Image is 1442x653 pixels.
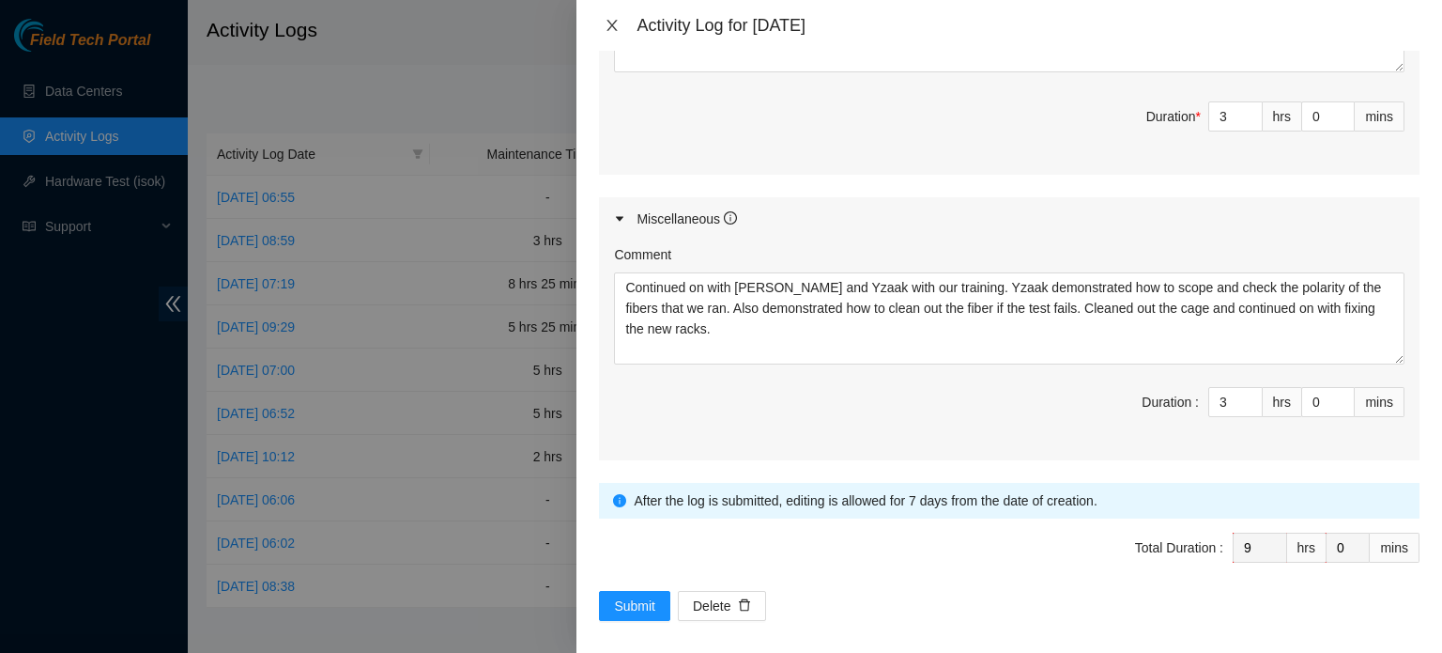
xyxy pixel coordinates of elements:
span: info-circle [724,211,737,225]
button: Close [599,17,625,35]
div: Duration [1146,106,1201,127]
textarea: Comment [614,272,1404,365]
span: close [605,18,620,33]
div: hrs [1263,387,1302,417]
button: Deletedelete [678,591,766,621]
span: Submit [614,596,655,616]
div: mins [1355,101,1404,132]
div: After the log is submitted, editing is allowed for 7 days from the date of creation. [634,490,1405,511]
div: Miscellaneous info-circle [599,197,1419,241]
span: Delete [693,596,730,616]
button: Submit [599,591,670,621]
div: Total Duration : [1135,537,1223,558]
div: hrs [1263,101,1302,132]
span: info-circle [613,494,626,507]
div: Miscellaneous [637,209,737,229]
div: Duration : [1142,392,1199,412]
div: Activity Log for [DATE] [637,15,1419,36]
div: mins [1370,533,1419,563]
label: Comment [614,244,671,265]
span: caret-right [614,213,625,225]
span: delete [738,599,751,614]
div: hrs [1287,533,1327,563]
div: mins [1355,387,1404,417]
